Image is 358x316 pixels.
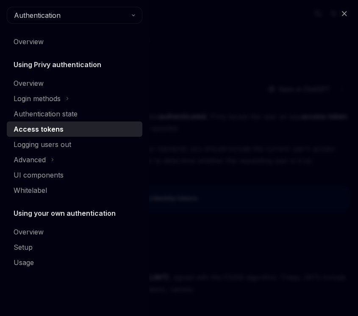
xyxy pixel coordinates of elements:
[7,7,142,24] button: Authentication
[14,37,44,47] div: Overview
[7,137,142,152] a: Logging users out
[14,59,101,70] h5: Using Privy authentication
[7,167,142,183] a: UI components
[14,170,64,180] div: UI components
[7,76,142,91] a: Overview
[7,106,142,121] a: Authentication state
[14,139,71,150] div: Logging users out
[7,224,142,240] a: Overview
[14,208,116,218] h5: Using your own authentication
[14,10,61,20] span: Authentication
[14,109,78,119] div: Authentication state
[14,227,44,237] div: Overview
[7,183,142,198] a: Whitelabel
[7,240,142,255] a: Setup
[7,255,142,270] a: Usage
[14,78,44,88] div: Overview
[14,93,61,104] div: Login methods
[7,121,142,137] a: Access tokens
[14,155,46,165] div: Advanced
[14,185,47,195] div: Whitelabel
[7,34,142,49] a: Overview
[14,257,34,268] div: Usage
[14,124,64,134] div: Access tokens
[14,242,33,252] div: Setup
